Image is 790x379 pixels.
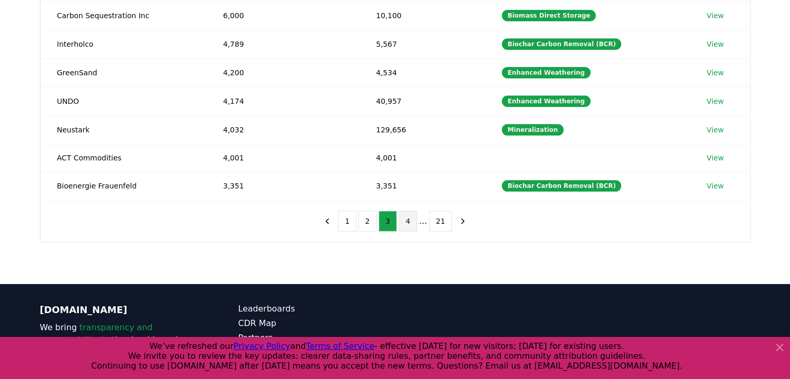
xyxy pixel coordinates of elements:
button: previous page [318,211,336,232]
button: 21 [429,211,452,232]
td: 4,200 [206,58,359,87]
div: Mineralization [502,124,564,136]
button: 1 [338,211,356,232]
td: 4,001 [206,144,359,171]
td: GreenSand [41,58,207,87]
td: Neustark [41,115,207,144]
button: next page [454,211,472,232]
button: 4 [399,211,417,232]
div: Enhanced Weathering [502,67,591,78]
td: 4,032 [206,115,359,144]
button: 2 [358,211,377,232]
td: UNDO [41,87,207,115]
td: 4,001 [359,144,485,171]
a: View [706,10,724,21]
span: transparency and accountability [40,322,153,345]
td: 10,100 [359,1,485,30]
td: 5,567 [359,30,485,58]
p: We bring to the durable carbon removal market [40,321,197,359]
td: 3,351 [206,171,359,200]
a: View [706,125,724,135]
td: 4,174 [206,87,359,115]
li: ... [419,215,427,227]
td: 6,000 [206,1,359,30]
a: View [706,153,724,163]
a: Leaderboards [238,303,395,315]
td: 4,534 [359,58,485,87]
div: Enhanced Weathering [502,96,591,107]
td: Bioenergie Frauenfeld [41,171,207,200]
a: View [706,67,724,78]
a: View [706,181,724,191]
td: Carbon Sequestration Inc [41,1,207,30]
div: Biochar Carbon Removal (BCR) [502,38,621,50]
td: 4,789 [206,30,359,58]
a: View [706,96,724,106]
td: ACT Commodities [41,144,207,171]
div: Biochar Carbon Removal (BCR) [502,180,621,192]
td: 3,351 [359,171,485,200]
td: 129,656 [359,115,485,144]
a: View [706,39,724,49]
td: Interholco [41,30,207,58]
div: Biomass Direct Storage [502,10,596,21]
a: Partners [238,332,395,344]
td: 40,957 [359,87,485,115]
p: [DOMAIN_NAME] [40,303,197,317]
a: CDR Map [238,317,395,330]
button: 3 [379,211,397,232]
